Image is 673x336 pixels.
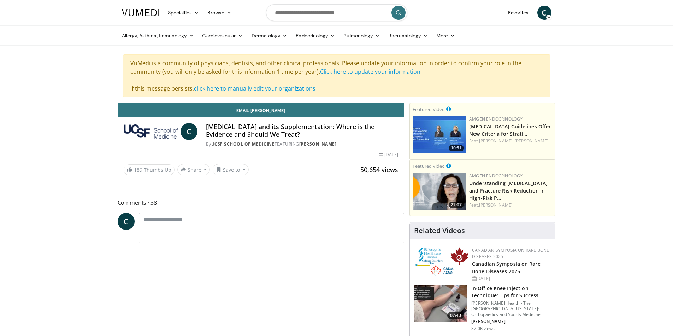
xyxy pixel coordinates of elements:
[118,213,135,230] a: C
[471,300,551,317] p: [PERSON_NAME] Health - The [GEOGRAPHIC_DATA][US_STATE]: Orthopaedics and Sports Medicine
[413,173,466,210] a: 22:07
[515,138,548,144] a: [PERSON_NAME]
[384,29,432,43] a: Rheumatology
[181,123,197,140] a: C
[360,165,398,174] span: 50,654 views
[472,247,549,259] a: Canadian Symposia on Rare Bone Diseases 2025
[203,6,236,20] a: Browse
[413,116,466,153] a: 10:51
[415,247,468,276] img: 59b7dea3-8883-45d6-a110-d30c6cb0f321.png.150x105_q85_autocrop_double_scale_upscale_version-0.2.png
[472,275,549,282] div: [DATE]
[413,106,445,112] small: Featured Video
[413,163,445,169] small: Featured Video
[504,6,533,20] a: Favorites
[469,180,548,201] a: Understanding [MEDICAL_DATA] and Fracture Risk Reduction in High-Risk P…
[291,29,339,43] a: Endocrinology
[414,285,467,322] img: 9b54ede4-9724-435c-a780-8950048db540.150x105_q85_crop-smart_upscale.jpg
[413,116,466,153] img: 7b525459-078d-43af-84f9-5c25155c8fbb.png.150x105_q85_crop-smart_upscale.jpg
[469,173,523,179] a: Amgen Endocrinology
[118,29,198,43] a: Allergy, Asthma, Immunology
[469,116,523,122] a: Amgen Endocrinology
[299,141,337,147] a: [PERSON_NAME]
[339,29,384,43] a: Pulmonology
[469,202,552,208] div: Feat.
[379,152,398,158] div: [DATE]
[471,319,551,324] p: [PERSON_NAME]
[471,285,551,299] h3: In-Office Knee Injection Technique: Tips for Success
[164,6,203,20] a: Specialties
[211,141,275,147] a: UCSF School of Medicine
[206,141,398,147] div: By FEATURING
[320,68,420,75] a: Click here to update your information
[413,173,466,210] img: c9a25db3-4db0-49e1-a46f-17b5c91d58a1.png.150x105_q85_crop-smart_upscale.png
[118,198,405,207] span: Comments 38
[471,326,495,331] p: 37.0K views
[206,123,398,138] h4: [MEDICAL_DATA] and its Supplementation: Where is the Evidence and Should We Treat?
[198,29,247,43] a: Cardiovascular
[123,54,550,97] div: VuMedi is a community of physicians, dentists, and other clinical professionals. Please update yo...
[247,29,292,43] a: Dermatology
[469,138,552,144] div: Feat.
[266,4,407,21] input: Search topics, interventions
[537,6,551,20] a: C
[124,123,178,140] img: UCSF School of Medicine
[124,164,175,175] a: 189 Thumbs Up
[432,29,459,43] a: More
[194,85,315,92] a: click here to manually edit your organizations
[177,164,210,175] button: Share
[447,312,464,319] span: 07:40
[134,166,142,173] span: 189
[118,103,404,117] a: Email [PERSON_NAME]
[414,285,551,331] a: 07:40 In-Office Knee Injection Technique: Tips for Success [PERSON_NAME] Health - The [GEOGRAPHIC...
[472,261,541,275] a: Canadian Symposia on Rare Bone Diseases 2025
[479,138,514,144] a: [PERSON_NAME],
[449,202,464,208] span: 22:07
[122,9,159,16] img: VuMedi Logo
[213,164,249,175] button: Save to
[479,202,513,208] a: [PERSON_NAME]
[449,145,464,151] span: 10:51
[469,123,551,137] a: [MEDICAL_DATA] Guidelines Offer New Criteria for Strati…
[414,226,465,235] h4: Related Videos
